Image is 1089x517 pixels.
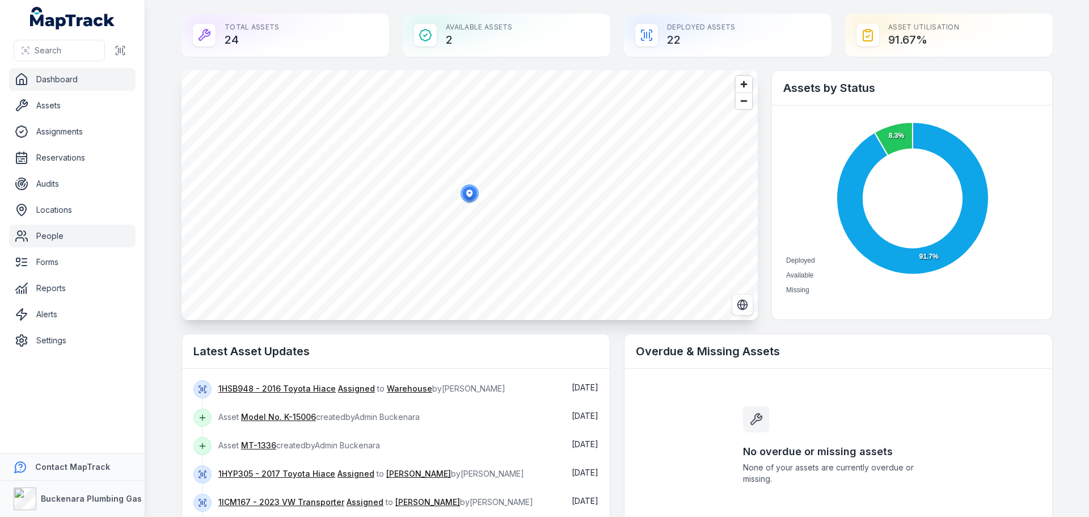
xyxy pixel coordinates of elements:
[9,120,136,143] a: Assignments
[636,343,1041,359] h2: Overdue & Missing Assets
[41,494,190,503] strong: Buckenara Plumbing Gas & Electrical
[9,303,136,326] a: Alerts
[181,70,758,320] canvas: Map
[218,497,533,507] span: to by [PERSON_NAME]
[35,45,61,56] span: Search
[9,329,136,352] a: Settings
[572,496,598,506] time: 7/30/2025, 11:27:46 AM
[736,93,752,109] button: Zoom out
[572,496,598,506] span: [DATE]
[218,469,524,478] span: to by [PERSON_NAME]
[9,146,136,169] a: Reservations
[786,286,809,294] span: Missing
[218,468,335,480] a: 1HYP305 - 2017 Toyota Hiace
[35,462,110,472] strong: Contact MapTrack
[743,462,934,485] span: None of your assets are currently overdue or missing.
[572,411,598,421] span: [DATE]
[9,68,136,91] a: Dashboard
[9,173,136,195] a: Audits
[732,294,753,316] button: Switch to Satellite View
[218,497,344,508] a: 1ICM167 - 2023 VW Transporter
[347,497,383,508] a: Assigned
[9,225,136,247] a: People
[9,94,136,117] a: Assets
[743,444,934,460] h3: No overdue or missing assets
[14,40,105,61] button: Search
[218,384,505,393] span: to by [PERSON_NAME]
[9,199,136,221] a: Locations
[572,383,598,392] time: 7/30/2025, 11:43:50 AM
[218,383,336,394] a: 1HSB948 - 2016 Toyota Hiace
[786,257,815,264] span: Deployed
[395,497,460,508] a: [PERSON_NAME]
[241,440,276,451] a: MT-1336
[572,439,598,449] span: [DATE]
[572,468,598,477] span: [DATE]
[786,271,813,279] span: Available
[218,440,380,450] span: Asset created by Admin Buckenara
[218,412,420,422] span: Asset created by Admin Buckenara
[572,411,598,421] time: 7/30/2025, 11:41:31 AM
[783,80,1041,96] h2: Assets by Status
[9,251,136,274] a: Forms
[30,7,115,30] a: MapTrack
[736,76,752,93] button: Zoom in
[387,383,432,394] a: Warehouse
[337,468,374,480] a: Assigned
[572,468,598,477] time: 7/30/2025, 11:29:51 AM
[338,383,375,394] a: Assigned
[572,439,598,449] time: 7/30/2025, 11:37:14 AM
[572,383,598,392] span: [DATE]
[386,468,451,480] a: [PERSON_NAME]
[9,277,136,300] a: Reports
[241,411,316,423] a: Model No. K-15006
[193,343,598,359] h2: Latest Asset Updates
